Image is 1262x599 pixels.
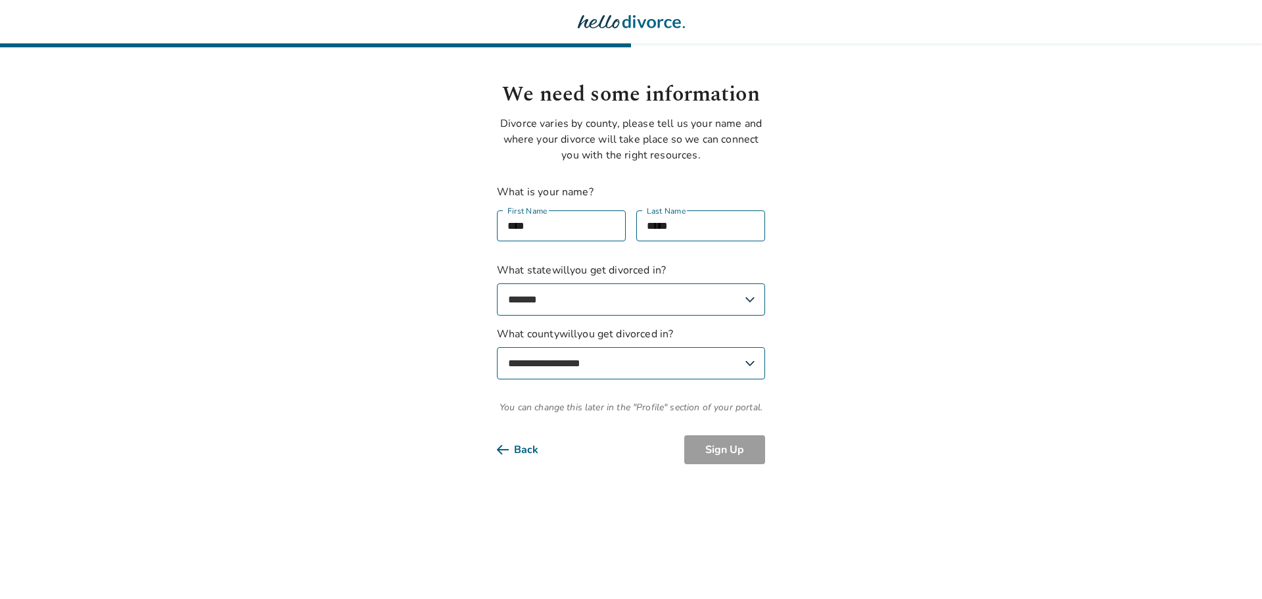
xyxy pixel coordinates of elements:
[497,283,765,316] select: What statewillyou get divorced in?
[497,326,765,379] label: What county will you get divorced in?
[507,204,548,218] label: First Name
[497,79,765,110] h1: We need some information
[647,204,686,218] label: Last Name
[497,400,765,414] span: You can change this later in the "Profile" section of your portal.
[497,262,765,316] label: What state will you get divorced in?
[497,185,594,199] label: What is your name?
[497,347,765,379] select: What countywillyou get divorced in?
[497,116,765,163] p: Divorce varies by county, please tell us your name and where your divorce will take place so we c...
[497,435,559,464] button: Back
[1196,536,1262,599] iframe: Chat Widget
[684,435,765,464] button: Sign Up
